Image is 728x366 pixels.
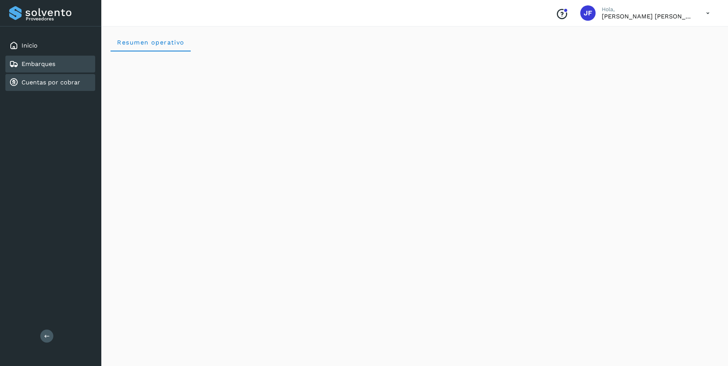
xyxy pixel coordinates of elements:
div: Inicio [5,37,95,54]
div: Embarques [5,56,95,73]
p: JOSE FUENTES HERNANDEZ [602,13,694,20]
p: Hola, [602,6,694,13]
a: Inicio [21,42,38,49]
span: Resumen operativo [117,39,185,46]
div: Cuentas por cobrar [5,74,95,91]
p: Proveedores [26,16,92,21]
a: Embarques [21,60,55,68]
a: Cuentas por cobrar [21,79,80,86]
